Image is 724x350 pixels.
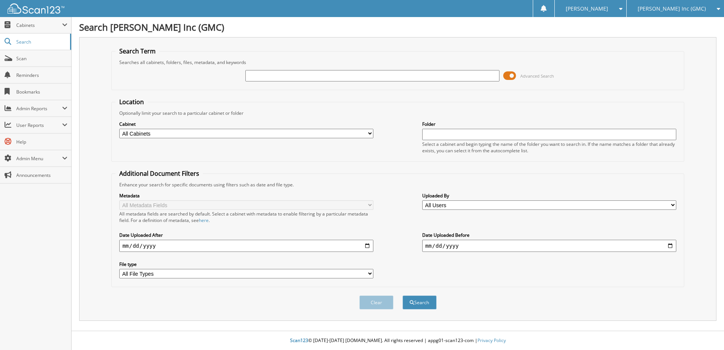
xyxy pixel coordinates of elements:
div: Optionally limit your search to a particular cabinet or folder [115,110,680,116]
div: Searches all cabinets, folders, files, metadata, and keywords [115,59,680,66]
button: Search [403,295,437,309]
span: Search [16,39,66,45]
iframe: Chat Widget [686,314,724,350]
div: Select a cabinet and begin typing the name of the folder you want to search in. If the name match... [422,141,676,154]
span: Bookmarks [16,89,67,95]
input: end [422,240,676,252]
div: All metadata fields are searched by default. Select a cabinet with metadata to enable filtering b... [119,211,373,223]
span: [PERSON_NAME] [566,6,608,11]
legend: Search Term [115,47,159,55]
a: Privacy Policy [477,337,506,344]
span: Advanced Search [520,73,554,79]
label: Date Uploaded After [119,232,373,238]
span: Admin Menu [16,155,62,162]
span: Announcements [16,172,67,178]
input: start [119,240,373,252]
div: © [DATE]-[DATE] [DOMAIN_NAME]. All rights reserved | appg01-scan123-com | [72,331,724,350]
label: Date Uploaded Before [422,232,676,238]
span: Reminders [16,72,67,78]
label: Folder [422,121,676,127]
span: User Reports [16,122,62,128]
button: Clear [359,295,393,309]
span: Admin Reports [16,105,62,112]
span: Help [16,139,67,145]
h1: Search [PERSON_NAME] Inc (GMC) [79,21,716,33]
label: Uploaded By [422,192,676,199]
label: Cabinet [119,121,373,127]
label: File type [119,261,373,267]
legend: Additional Document Filters [115,169,203,178]
span: Scan [16,55,67,62]
div: Enhance your search for specific documents using filters such as date and file type. [115,181,680,188]
span: Cabinets [16,22,62,28]
a: here [199,217,209,223]
span: [PERSON_NAME] Inc (GMC) [638,6,706,11]
label: Metadata [119,192,373,199]
span: Scan123 [290,337,308,344]
img: scan123-logo-white.svg [8,3,64,14]
legend: Location [115,98,148,106]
